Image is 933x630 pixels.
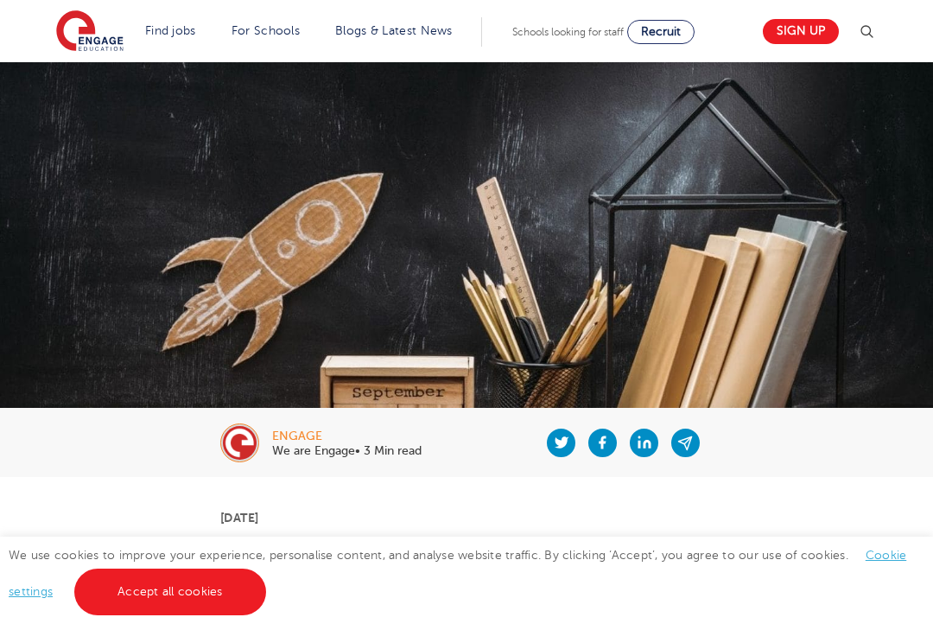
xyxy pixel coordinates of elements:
[9,549,906,598] span: We use cookies to improve your experience, personalise content, and analyse website traffic. By c...
[335,24,453,37] a: Blogs & Latest News
[74,569,266,615] a: Accept all cookies
[232,24,300,37] a: For Schools
[641,25,681,38] span: Recruit
[512,26,624,38] span: Schools looking for staff
[627,20,695,44] a: Recruit
[56,10,124,54] img: Engage Education
[272,430,422,442] div: engage
[763,19,839,44] a: Sign up
[220,512,713,524] p: [DATE]
[145,24,196,37] a: Find jobs
[272,445,422,457] p: We are Engage• 3 Min read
